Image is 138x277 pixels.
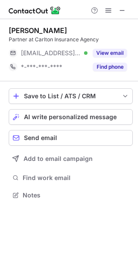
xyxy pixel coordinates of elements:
button: Send email [9,130,133,146]
button: Reveal Button [93,49,127,57]
button: Notes [9,189,133,201]
button: Find work email [9,172,133,184]
button: save-profile-one-click [9,88,133,104]
button: Reveal Button [93,63,127,71]
span: Find work email [23,174,129,182]
span: Send email [24,134,57,141]
button: Add to email campaign [9,151,133,167]
button: AI write personalized message [9,109,133,125]
div: [PERSON_NAME] [9,26,67,35]
span: [EMAIL_ADDRESS][DOMAIN_NAME] [21,49,81,57]
span: Notes [23,191,129,199]
div: Partner at Carlton Insurance Agency [9,36,133,43]
span: Add to email campaign [24,155,93,162]
div: Save to List / ATS / CRM [24,93,118,100]
span: AI write personalized message [24,113,117,120]
img: ContactOut v5.3.10 [9,5,61,16]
